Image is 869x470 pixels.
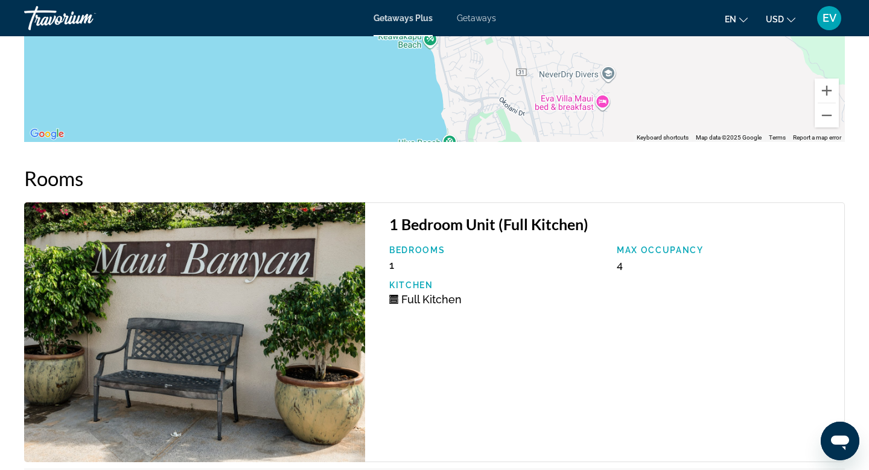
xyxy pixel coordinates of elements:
[696,134,762,141] span: Map data ©2025 Google
[389,215,832,233] h3: 1 Bedroom Unit (Full Kitchen)
[617,259,623,271] span: 4
[24,2,145,34] a: Travorium
[769,134,786,141] a: Terms (opens in new tab)
[374,13,433,23] a: Getaways Plus
[766,10,795,28] button: Change currency
[389,245,605,255] p: Bedrooms
[725,14,736,24] span: en
[813,5,845,31] button: User Menu
[457,13,496,23] a: Getaways
[389,259,394,271] span: 1
[815,79,839,103] button: Zoom in
[389,280,605,290] p: Kitchen
[821,422,859,460] iframe: Button to launch messaging window
[823,12,836,24] span: EV
[24,166,845,190] h2: Rooms
[27,126,67,142] img: Google
[815,103,839,127] button: Zoom out
[725,10,748,28] button: Change language
[766,14,784,24] span: USD
[617,245,832,255] p: Max Occupancy
[401,293,462,306] span: Full Kitchen
[27,126,67,142] a: Open this area in Google Maps (opens a new window)
[24,202,365,462] img: C615E01X.jpg
[793,134,841,141] a: Report a map error
[637,134,689,142] button: Keyboard shortcuts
